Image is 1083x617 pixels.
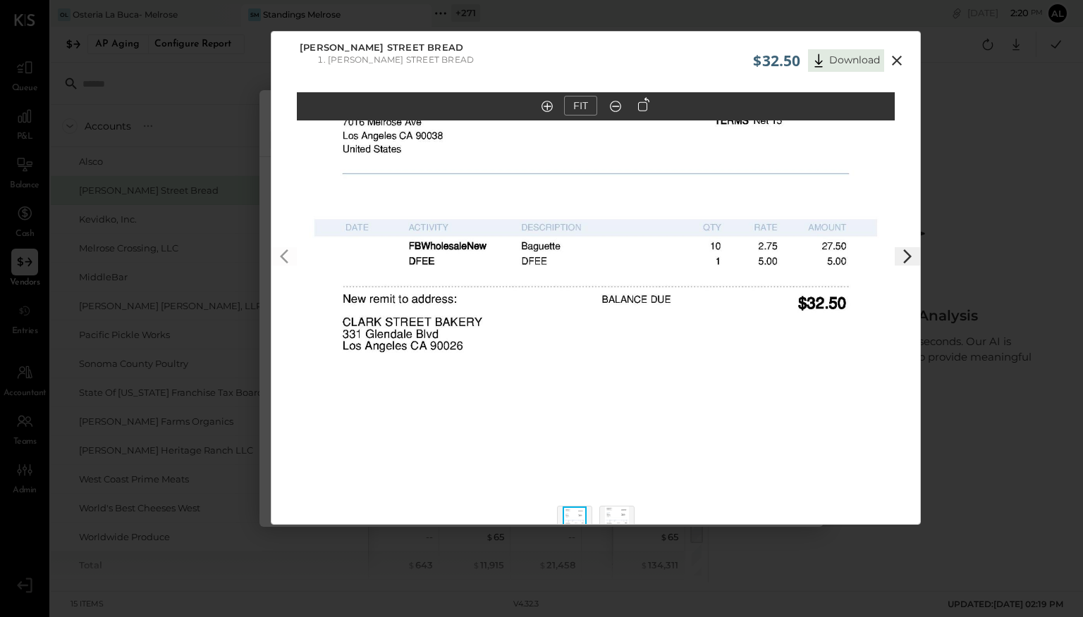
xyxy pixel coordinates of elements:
li: [PERSON_NAME] Street Bread [328,54,474,65]
span: $32.50 [753,51,800,70]
img: Thumbnail 1 [563,506,587,537]
button: Download [808,49,884,72]
img: Thumbnail 2 [605,506,629,537]
button: FIT [564,96,597,116]
span: [PERSON_NAME] Street Bread [300,41,463,55]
